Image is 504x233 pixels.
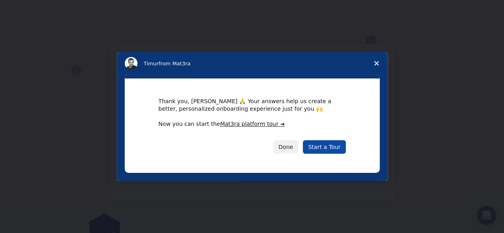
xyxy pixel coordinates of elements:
div: Now you can start the [159,120,346,128]
div: Thank you, [PERSON_NAME] 🙏 Your answers help us create a better, personalized onboarding experien... [159,98,346,112]
a: Start a Tour [303,140,345,154]
span: Close survey [365,52,388,74]
a: Mat3ra platform tour ➜ [220,121,285,127]
span: from Mat3ra [159,61,190,67]
span: Support [16,6,45,13]
button: Done [273,140,298,154]
span: Timur [144,61,159,67]
img: Profile image for Timur [125,57,137,70]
